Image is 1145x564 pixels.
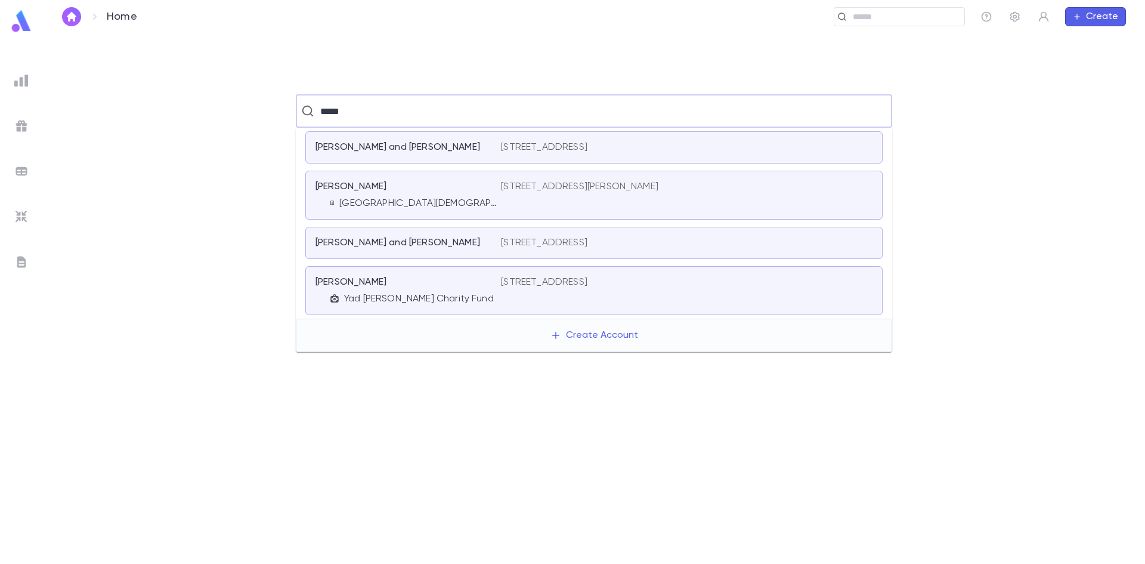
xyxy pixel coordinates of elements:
img: logo [10,10,33,33]
img: batches_grey.339ca447c9d9533ef1741baa751efc33.svg [14,164,29,178]
p: Home [107,10,137,23]
p: [PERSON_NAME] and [PERSON_NAME] [315,237,480,249]
p: Yad [PERSON_NAME] Charity Fund [344,293,494,305]
p: [PERSON_NAME] and [PERSON_NAME] [315,141,480,153]
img: campaigns_grey.99e729a5f7ee94e3726e6486bddda8f1.svg [14,119,29,133]
p: [GEOGRAPHIC_DATA][DEMOGRAPHIC_DATA] Etc, Yad [PERSON_NAME] [339,198,501,209]
p: [STREET_ADDRESS] [501,141,587,153]
img: imports_grey.530a8a0e642e233f2baf0ef88e8c9fcb.svg [14,209,29,224]
p: [PERSON_NAME] [315,181,386,193]
img: letters_grey.7941b92b52307dd3b8a917253454ce1c.svg [14,255,29,269]
p: [PERSON_NAME] [315,276,386,288]
p: [STREET_ADDRESS][PERSON_NAME] [501,181,658,193]
button: Create [1065,7,1126,26]
img: reports_grey.c525e4749d1bce6a11f5fe2a8de1b229.svg [14,73,29,88]
button: Create Account [541,324,648,347]
p: [STREET_ADDRESS] [501,276,587,288]
img: home_white.a664292cf8c1dea59945f0da9f25487c.svg [64,12,79,21]
p: [STREET_ADDRESS] [501,237,587,249]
